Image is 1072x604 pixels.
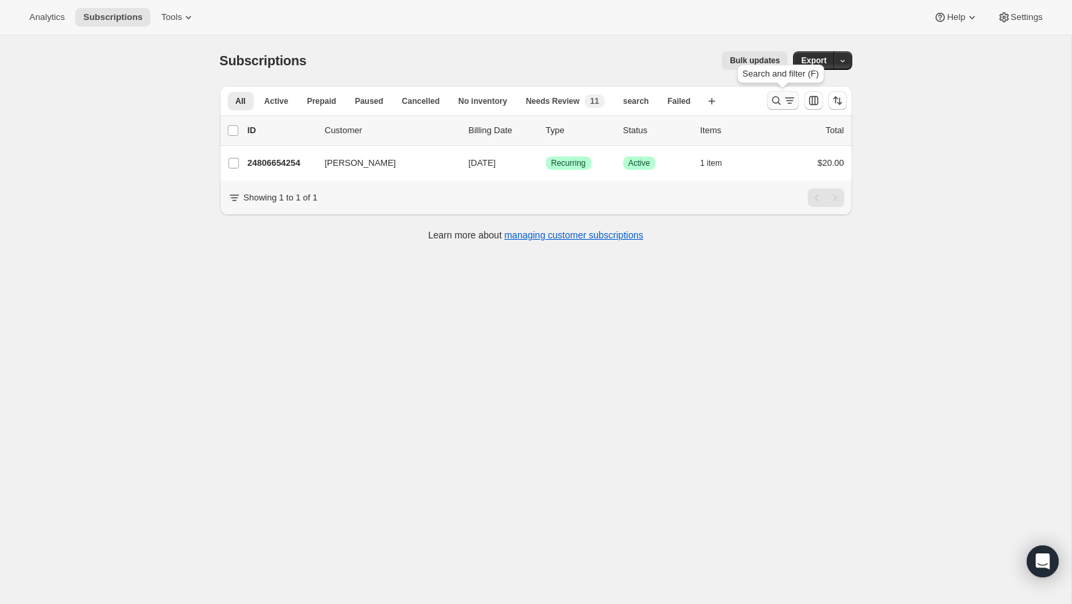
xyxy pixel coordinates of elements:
button: 1 item [700,154,737,172]
span: Help [947,12,965,23]
span: No inventory [458,96,507,107]
button: Subscriptions [75,8,150,27]
button: Create new view [701,92,722,111]
p: 24806654254 [248,156,314,170]
span: 11 [590,96,599,107]
span: Export [801,55,826,66]
span: Settings [1011,12,1043,23]
button: [PERSON_NAME] [317,152,450,174]
span: [DATE] [469,158,496,168]
p: Customer [325,124,458,137]
span: search [623,96,649,107]
span: 1 item [700,158,722,168]
p: Total [826,124,844,137]
span: Active [264,96,288,107]
span: Recurring [551,158,586,168]
button: Export [793,51,834,70]
div: Type [546,124,613,137]
p: Status [623,124,690,137]
span: Subscriptions [220,53,307,68]
nav: Pagination [808,188,844,207]
span: [PERSON_NAME] [325,156,396,170]
p: Showing 1 to 1 of 1 [244,191,318,204]
button: Sort the results [828,91,847,110]
span: Cancelled [402,96,440,107]
button: Search and filter results [767,91,799,110]
p: ID [248,124,314,137]
button: Customize table column order and visibility [804,91,823,110]
button: Help [926,8,986,27]
span: Active [629,158,651,168]
span: Paused [355,96,384,107]
button: Settings [989,8,1051,27]
button: Bulk updates [722,51,788,70]
span: Prepaid [307,96,336,107]
div: IDCustomerBilling DateTypeStatusItemsTotal [248,124,844,137]
span: Bulk updates [730,55,780,66]
div: Open Intercom Messenger [1027,545,1059,577]
button: Tools [153,8,203,27]
a: managing customer subscriptions [504,230,643,240]
button: Analytics [21,8,73,27]
p: Billing Date [469,124,535,137]
div: 24806654254[PERSON_NAME][DATE]SuccessRecurringSuccessActive1 item$20.00 [248,154,844,172]
p: Learn more about [428,228,643,242]
span: Subscriptions [83,12,142,23]
div: Items [700,124,767,137]
span: Failed [667,96,690,107]
span: Tools [161,12,182,23]
span: All [236,96,246,107]
span: Analytics [29,12,65,23]
span: Needs Review [526,96,580,107]
span: $20.00 [818,158,844,168]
